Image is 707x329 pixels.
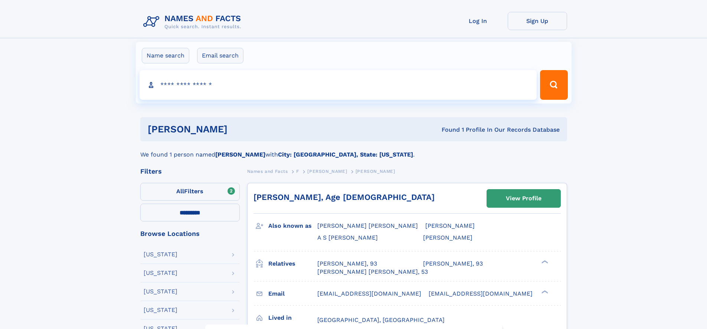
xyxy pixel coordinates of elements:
span: A S [PERSON_NAME] [317,234,378,241]
span: [PERSON_NAME] [307,169,347,174]
a: Log In [448,12,508,30]
span: [PERSON_NAME] [356,169,395,174]
span: [PERSON_NAME] [425,222,475,229]
span: [PERSON_NAME] [423,234,472,241]
h3: Lived in [268,312,317,324]
div: ❯ [540,259,549,264]
span: All [176,188,184,195]
div: Filters [140,168,240,175]
b: [PERSON_NAME] [215,151,265,158]
span: [GEOGRAPHIC_DATA], [GEOGRAPHIC_DATA] [317,316,445,323]
label: Name search [142,48,189,63]
a: [PERSON_NAME] [PERSON_NAME], 53 [317,268,428,276]
h1: [PERSON_NAME] [148,125,335,134]
span: [EMAIL_ADDRESS][DOMAIN_NAME] [429,290,533,297]
div: We found 1 person named with . [140,141,567,159]
span: [PERSON_NAME] [PERSON_NAME] [317,222,418,229]
h3: Also known as [268,220,317,232]
div: ❯ [540,289,549,294]
div: View Profile [506,190,541,207]
div: Found 1 Profile In Our Records Database [334,126,560,134]
img: Logo Names and Facts [140,12,247,32]
b: City: [GEOGRAPHIC_DATA], State: [US_STATE] [278,151,413,158]
div: [US_STATE] [144,307,177,313]
a: [PERSON_NAME], 93 [317,260,377,268]
a: [PERSON_NAME] [307,167,347,176]
input: search input [140,70,537,100]
h3: Relatives [268,257,317,270]
a: F [296,167,299,176]
button: Search Button [540,70,567,100]
span: F [296,169,299,174]
h3: Email [268,287,317,300]
div: [US_STATE] [144,251,177,257]
label: Filters [140,183,240,201]
label: Email search [197,48,243,63]
span: [EMAIL_ADDRESS][DOMAIN_NAME] [317,290,421,297]
div: [US_STATE] [144,289,177,295]
a: View Profile [487,190,560,207]
a: Names and Facts [247,167,288,176]
a: [PERSON_NAME], Age [DEMOGRAPHIC_DATA] [253,193,435,202]
a: Sign Up [508,12,567,30]
div: [US_STATE] [144,270,177,276]
div: Browse Locations [140,230,240,237]
a: [PERSON_NAME], 93 [423,260,483,268]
